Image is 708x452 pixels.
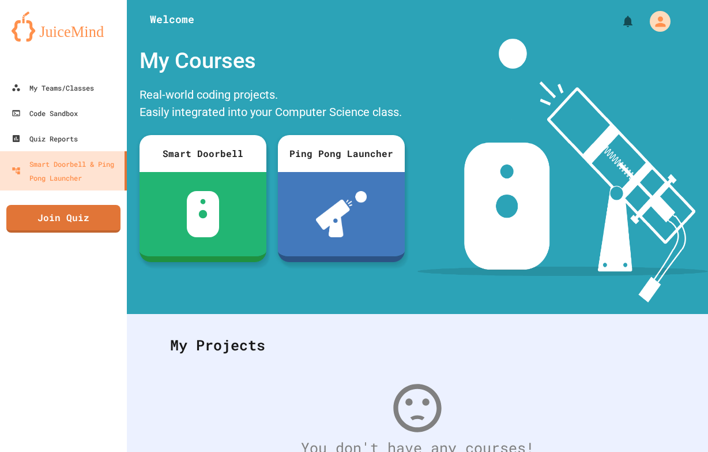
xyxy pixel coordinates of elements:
[6,205,120,233] a: Join Quiz
[12,132,78,145] div: Quiz Reports
[187,191,220,237] img: sdb-white.svg
[12,106,78,120] div: Code Sandbox
[12,12,115,42] img: logo-orange.svg
[134,83,411,126] div: Real-world coding projects. Easily integrated into your Computer Science class.
[159,323,676,368] div: My Projects
[316,191,367,237] img: ppl-with-ball.png
[612,356,696,405] iframe: chat widget
[638,8,673,35] div: My Account
[140,135,266,172] div: Smart Doorbell
[12,157,120,185] div: Smart Doorbell & Ping Pong Launcher
[278,135,405,172] div: Ping Pong Launcher
[600,12,638,31] div: My Notifications
[660,406,696,440] iframe: chat widget
[134,39,411,83] div: My Courses
[12,81,94,95] div: My Teams/Classes
[417,39,708,302] img: banner-image-my-projects.png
